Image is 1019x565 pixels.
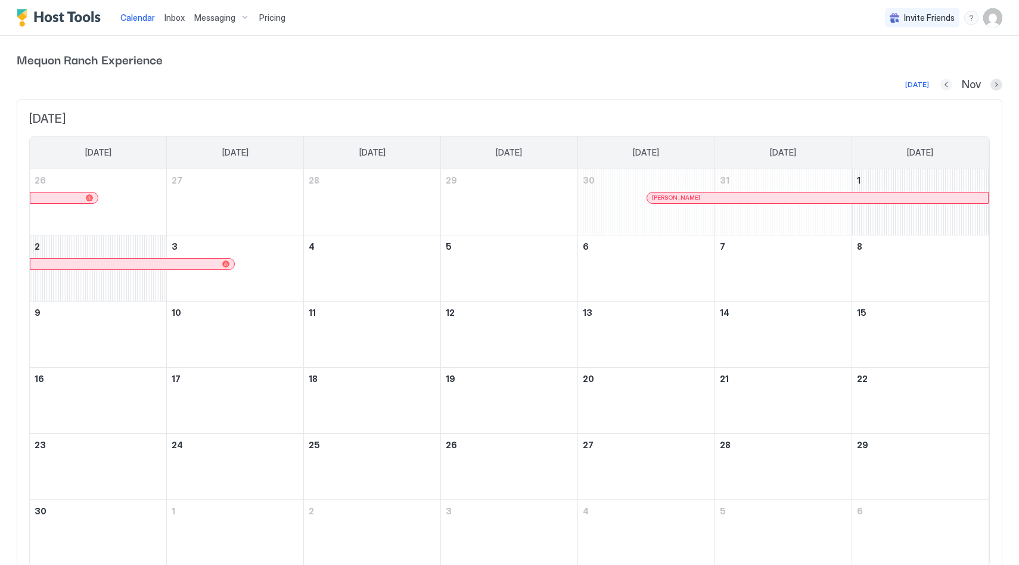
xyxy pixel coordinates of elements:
td: November 26, 2025 [441,433,578,499]
span: 2 [35,241,40,252]
span: 30 [583,175,595,185]
span: 2 [309,506,314,516]
a: Friday [758,136,808,169]
td: November 27, 2025 [577,433,714,499]
a: November 2, 2025 [30,235,166,257]
span: 1 [857,175,860,185]
a: December 6, 2025 [852,500,989,522]
td: November 25, 2025 [304,433,441,499]
span: 24 [172,440,183,450]
span: 6 [583,241,589,252]
td: November 16, 2025 [30,367,167,433]
td: November 13, 2025 [577,301,714,367]
span: 15 [857,308,866,318]
span: 4 [583,506,589,516]
a: October 28, 2025 [304,169,440,191]
td: November 19, 2025 [441,367,578,433]
span: 28 [309,175,319,185]
a: November 21, 2025 [715,368,852,390]
span: 26 [35,175,46,185]
span: 21 [720,374,729,384]
span: 23 [35,440,46,450]
a: November 1, 2025 [852,169,989,191]
a: November 11, 2025 [304,302,440,324]
td: November 28, 2025 [714,433,852,499]
a: November 4, 2025 [304,235,440,257]
td: November 8, 2025 [852,235,989,301]
td: October 27, 2025 [167,169,304,235]
td: November 17, 2025 [167,367,304,433]
div: [DATE] [905,79,929,90]
span: 7 [720,241,725,252]
button: Previous month [940,79,952,91]
a: Tuesday [347,136,397,169]
span: 28 [720,440,731,450]
a: November 9, 2025 [30,302,166,324]
div: Host Tools Logo [17,9,106,27]
span: [DATE] [496,147,522,158]
a: November 25, 2025 [304,434,440,456]
td: November 3, 2025 [167,235,304,301]
a: November 14, 2025 [715,302,852,324]
span: 31 [720,175,729,185]
span: 27 [583,440,594,450]
td: October 28, 2025 [304,169,441,235]
a: November 5, 2025 [441,235,577,257]
a: November 27, 2025 [578,434,714,456]
span: [DATE] [29,111,990,126]
div: User profile [983,8,1002,27]
span: 14 [720,308,729,318]
a: November 28, 2025 [715,434,852,456]
span: Invite Friends [904,13,955,23]
span: Mequon Ranch Experience [17,50,1002,68]
span: 6 [857,506,863,516]
td: October 29, 2025 [441,169,578,235]
a: November 16, 2025 [30,368,166,390]
a: Sunday [73,136,123,169]
span: [PERSON_NAME] [652,194,700,201]
span: 17 [172,374,181,384]
a: November 3, 2025 [167,235,303,257]
a: November 20, 2025 [578,368,714,390]
a: November 23, 2025 [30,434,166,456]
span: Messaging [194,13,235,23]
span: 1 [172,506,175,516]
a: November 26, 2025 [441,434,577,456]
td: November 22, 2025 [852,367,989,433]
td: October 31, 2025 [714,169,852,235]
button: Next month [990,79,1002,91]
a: November 13, 2025 [578,302,714,324]
td: October 30, 2025 [577,169,714,235]
span: 16 [35,374,44,384]
div: menu [964,11,978,25]
a: December 1, 2025 [167,500,303,522]
td: November 10, 2025 [167,301,304,367]
span: 25 [309,440,320,450]
span: 5 [720,506,726,516]
span: 19 [446,374,455,384]
td: November 24, 2025 [167,433,304,499]
a: December 5, 2025 [715,500,852,522]
span: 18 [309,374,318,384]
span: 5 [446,241,452,252]
td: November 29, 2025 [852,433,989,499]
a: November 6, 2025 [578,235,714,257]
td: November 21, 2025 [714,367,852,433]
a: December 2, 2025 [304,500,440,522]
span: [DATE] [222,147,248,158]
span: 13 [583,308,592,318]
span: 12 [446,308,455,318]
td: November 9, 2025 [30,301,167,367]
td: November 20, 2025 [577,367,714,433]
a: November 7, 2025 [715,235,852,257]
span: 30 [35,506,46,516]
a: October 29, 2025 [441,169,577,191]
span: Nov [962,78,981,92]
span: Pricing [259,13,285,23]
a: November 10, 2025 [167,302,303,324]
a: December 3, 2025 [441,500,577,522]
span: 29 [446,175,457,185]
a: Thursday [621,136,671,169]
a: November 8, 2025 [852,235,989,257]
a: December 4, 2025 [578,500,714,522]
